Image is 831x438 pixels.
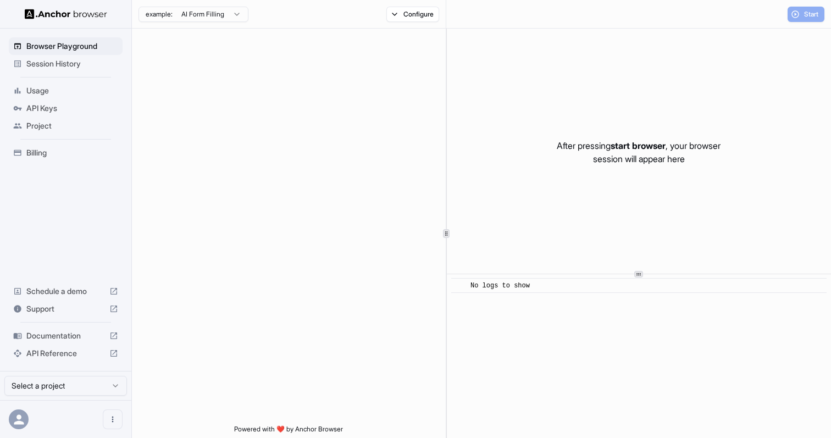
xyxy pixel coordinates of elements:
div: Session History [9,55,123,73]
span: start browser [611,140,666,151]
button: Configure [386,7,440,22]
p: After pressing , your browser session will appear here [557,139,721,165]
div: API Keys [9,99,123,117]
span: Powered with ❤️ by Anchor Browser [234,425,343,438]
img: Anchor Logo [25,9,107,19]
span: No logs to show [470,282,530,290]
span: example: [146,10,173,19]
span: Documentation [26,330,105,341]
span: Usage [26,85,118,96]
div: Documentation [9,327,123,345]
span: Browser Playground [26,41,118,52]
div: Browser Playground [9,37,123,55]
div: Support [9,300,123,318]
div: Billing [9,144,123,162]
span: Billing [26,147,118,158]
button: Open menu [103,409,123,429]
div: Schedule a demo [9,282,123,300]
div: API Reference [9,345,123,362]
span: Support [26,303,105,314]
span: API Keys [26,103,118,114]
div: Usage [9,82,123,99]
span: API Reference [26,348,105,359]
span: Session History [26,58,118,69]
div: Project [9,117,123,135]
span: ​ [457,280,462,291]
span: Project [26,120,118,131]
span: Schedule a demo [26,286,105,297]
